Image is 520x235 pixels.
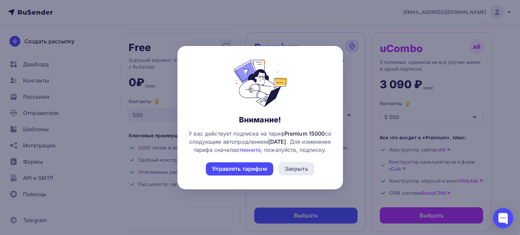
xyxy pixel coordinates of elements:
span: У вас действует подписка на тариф со следующим автопродлением . Для изменения тарифа сначала , по... [188,130,332,154]
div: Управлять тарифом [212,165,267,173]
h3: Внимание! [239,115,281,124]
a: отмените [236,146,261,153]
div: Закрыть [285,165,308,173]
img: # [221,60,299,107]
span: Premium 15000 [284,130,325,137]
span: [DATE] [268,138,286,145]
